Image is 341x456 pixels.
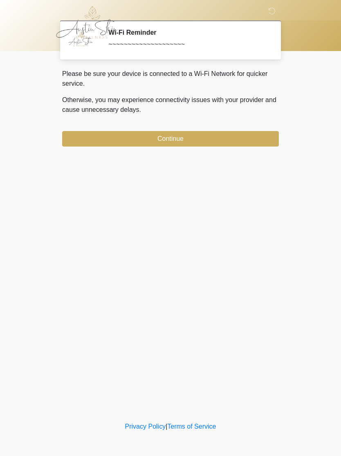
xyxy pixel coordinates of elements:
[167,423,216,430] a: Terms of Service
[125,423,166,430] a: Privacy Policy
[139,106,141,113] span: .
[62,95,279,115] p: Otherwise, you may experience connectivity issues with your provider and cause unnecessary delays
[166,423,167,430] a: |
[62,69,279,89] p: Please be sure your device is connected to a Wi-Fi Network for quicker service.
[54,6,126,39] img: Austin Skin & Wellness Logo
[62,131,279,147] button: Continue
